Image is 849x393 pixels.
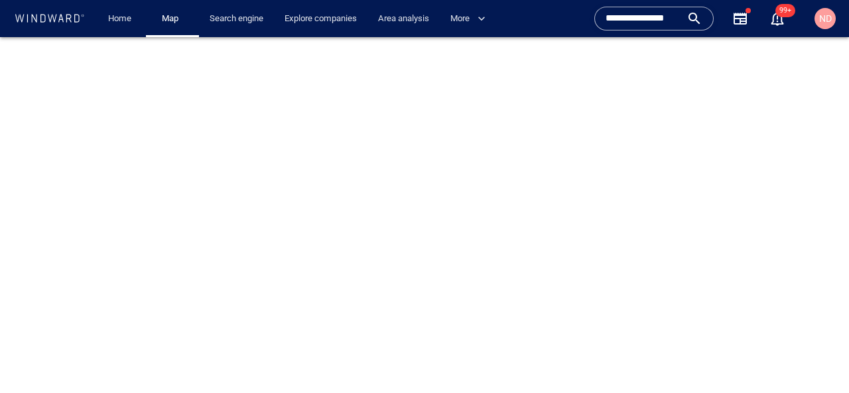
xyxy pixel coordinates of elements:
button: Map [151,7,194,30]
a: Area analysis [373,7,434,30]
span: 99+ [775,4,795,17]
button: More [445,7,497,30]
span: More [450,11,486,27]
a: Explore companies [279,7,362,30]
span: ND [819,13,832,24]
a: Home [103,7,137,30]
button: Home [98,7,141,30]
div: Notification center [769,11,785,27]
button: 99+ [769,11,785,27]
a: Search engine [204,7,269,30]
button: ND [812,5,838,32]
a: Map [157,7,188,30]
iframe: Chat [793,333,839,383]
a: 99+ [767,8,788,29]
